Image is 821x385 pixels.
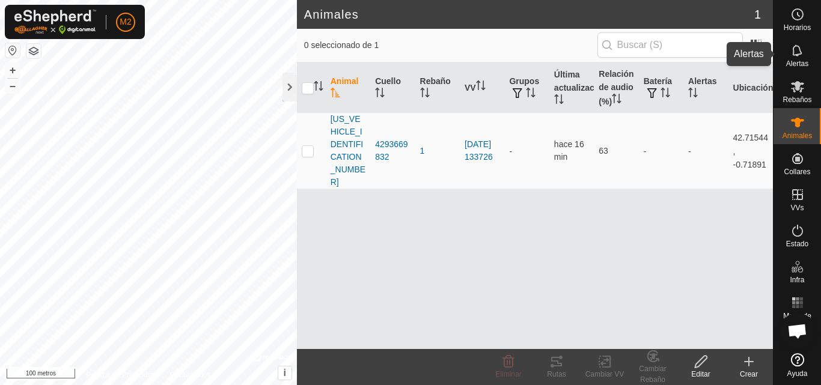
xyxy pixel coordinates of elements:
font: Rutas [547,370,566,378]
font: VV [465,83,476,92]
a: Política de Privacidad [86,369,155,380]
font: 0 seleccionado de 1 [304,40,379,50]
font: Última actualización [554,70,607,92]
font: Contáctanos [170,371,210,379]
p-sorticon: Activar para ordenar [476,82,486,92]
font: 42.71544, -0.71891 [733,133,768,169]
font: Grupos [509,76,539,86]
a: [DATE] 133726 [465,139,493,162]
font: Alertas [688,76,716,86]
font: Relación de audio (%) [599,69,633,106]
font: Batería [644,76,672,86]
font: i [284,368,286,378]
font: Editar [691,370,710,378]
p-sorticon: Activar para ordenar [688,89,698,99]
font: Rebaños [783,95,811,104]
font: Alertas [786,59,808,68]
font: - [509,146,512,156]
a: Chat abierto [780,313,816,349]
a: Contáctanos [170,369,210,380]
font: Animales [783,132,812,140]
p-sorticon: Activar para ordenar [661,89,670,99]
font: Animales [304,8,359,21]
font: 1 [754,8,761,21]
a: Ayuda [774,348,821,382]
font: Horarios [784,23,811,32]
font: Infra [790,276,804,284]
button: Restablecer mapa [5,43,20,58]
font: Ayuda [787,369,808,378]
font: 1 [420,146,425,156]
font: Collares [784,168,810,176]
p-sorticon: Activar para ordenar [375,89,385,99]
button: + [5,63,20,77]
font: 4293669832 [375,139,408,162]
font: Rebaño [420,76,451,86]
font: Cuello [375,76,401,86]
p-sorticon: Activar para ordenar [420,89,430,99]
font: - [644,146,647,156]
font: Estado [786,240,808,248]
p-sorticon: Activar para ordenar [612,95,621,105]
font: 63 [599,146,608,156]
button: Capas del Mapa [26,44,41,58]
font: Cambiar Rebaño [639,365,666,384]
font: + [10,64,16,76]
font: M2 [120,17,131,26]
font: [US_VEHICLE_IDENTIFICATION_NUMBER] [331,114,365,187]
font: VVs [790,204,804,212]
span: 30 de agosto de 2025, 23:01 [554,139,584,162]
button: – [5,79,20,93]
font: hace 16 min [554,139,584,162]
p-sorticon: Activar para ordenar [554,96,564,106]
font: Política de Privacidad [86,371,155,379]
p-sorticon: Activar para ordenar [331,89,340,99]
p-sorticon: Activar para ordenar [526,89,536,99]
img: Logotipo de Gallagher [14,10,96,34]
font: Cambiar VV [585,370,624,378]
p-sorticon: Activar para ordenar [314,83,323,92]
font: Eliminar [495,370,521,378]
font: Ubicación [733,83,774,92]
font: Mapa de calor [783,312,811,327]
font: Crear [740,370,758,378]
font: – [10,79,16,92]
font: - [688,146,691,156]
button: i [278,366,291,380]
input: Buscar (S) [597,32,743,58]
font: Animal [331,76,359,86]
